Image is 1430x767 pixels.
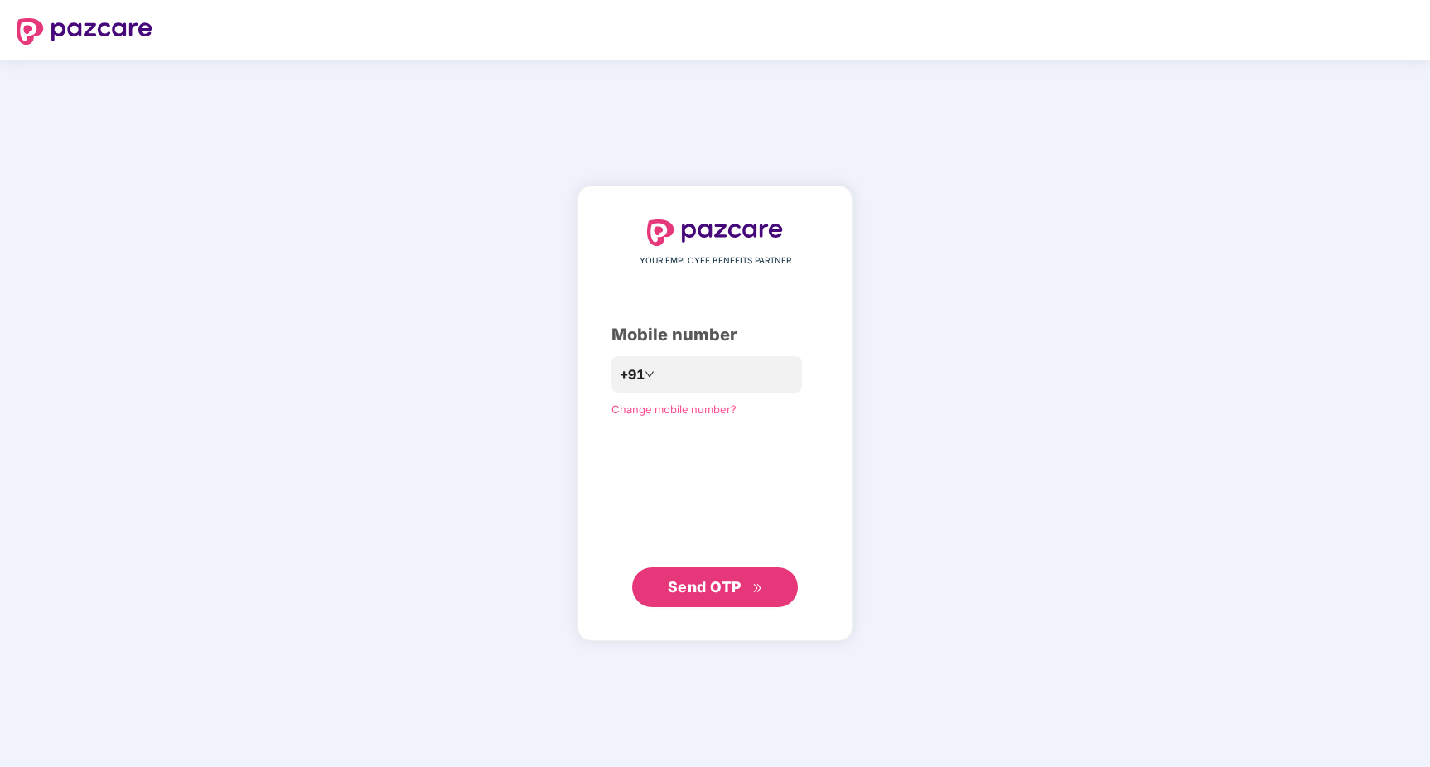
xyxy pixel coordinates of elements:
[611,322,819,348] div: Mobile number
[632,567,798,607] button: Send OTPdouble-right
[17,18,152,45] img: logo
[640,254,791,268] span: YOUR EMPLOYEE BENEFITS PARTNER
[647,219,783,246] img: logo
[668,578,742,596] span: Send OTP
[645,369,655,379] span: down
[752,583,763,594] span: double-right
[611,403,737,416] a: Change mobile number?
[620,364,645,385] span: +91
